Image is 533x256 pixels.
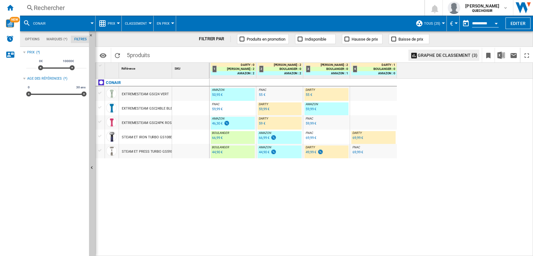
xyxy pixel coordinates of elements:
[460,17,472,30] button: md-calendar
[259,93,265,97] div: 55 €
[259,150,269,154] div: 44,90 €
[237,34,289,44] button: Produits en promotion
[304,88,348,102] div: DARTY 55 €
[211,63,256,78] div: 1 DARTY : 0 [PERSON_NAME] : 2 AMAZON : 2
[305,37,326,42] span: Indisponible
[211,121,230,127] div: Mise à jour : mardi 14 octobre 2025 03:18
[353,145,360,149] span: FNAC
[416,16,443,31] div: TOUS (25)
[211,67,256,71] div: [PERSON_NAME] : 2
[305,149,323,155] div: Mise à jour : mardi 14 octobre 2025 05:45
[304,145,348,160] div: DARTY 49,99 €
[122,87,169,101] div: EXTREMESTEAM GSC24 VERT
[258,63,303,67] div: [PERSON_NAME] : 2
[224,121,230,126] img: promotionV3.png
[342,34,382,44] button: Hausse de prix
[6,19,14,27] img: wise-card.svg
[258,63,303,78] div: 2 [PERSON_NAME] : 2 BOULANGER : 0 AMAZON : 2
[211,135,223,141] div: Mise à jour : mardi 14 octobre 2025 02:50
[106,79,121,86] div: Cliquez pour filtrer sur cette marque
[211,145,255,160] div: BOULANGER 44,90 €
[27,50,35,55] div: Prix
[211,117,255,131] div: AMAZON 46,30 €
[258,117,302,131] div: DARTY 59 €
[482,48,495,62] button: Créer un favoris
[351,71,397,75] div: AMAZON : 0
[211,63,256,67] div: DARTY : 0
[258,71,303,75] div: AMAZON : 2
[270,149,277,155] img: promotionV3.png
[351,63,397,67] div: DARTY : 1
[33,16,52,31] button: conair
[89,31,96,42] button: Masquer
[125,16,150,31] button: Classement
[157,22,170,26] span: En Prix
[351,131,396,145] div: DARTY 69,99 €
[304,71,350,75] div: AMAZON : 1
[106,63,119,72] div: Sort None
[212,136,223,140] div: 66,99 €
[258,121,265,127] div: Mise à jour : mardi 14 octobre 2025 05:43
[305,92,312,98] div: Mise à jour : mardi 14 octobre 2025 01:47
[351,145,396,160] div: FNAC 69,99 €
[111,48,124,62] button: Recharger
[259,66,264,72] div: 2
[122,130,181,145] div: STEAM ET IRON TURBO GS108E BLEU
[353,131,362,135] span: DARTY
[450,16,456,31] button: €
[211,149,223,155] div: Mise à jour : mardi 14 octobre 2025 02:46
[408,50,479,61] button: Graphe de classement (3)
[448,2,460,14] img: profile.jpg
[491,17,502,28] button: Open calendar
[157,16,173,31] div: En Prix
[211,92,223,98] div: Mise à jour : mardi 14 octobre 2025 03:20
[465,3,499,9] span: [PERSON_NAME]
[173,63,209,72] div: Sort None
[258,106,269,112] div: Mise à jour : mardi 14 octobre 2025 05:32
[447,16,460,31] md-menu: Currency
[259,88,266,91] span: FNAC
[258,92,265,98] div: Mise à jour : mardi 14 octobre 2025 02:31
[259,107,269,111] div: 59,99 €
[306,107,316,111] div: 59,99 €
[212,145,229,149] span: BOULANGER
[506,17,531,29] button: Editer
[259,102,268,106] span: DARTY
[212,93,223,97] div: 50,95 €
[212,88,224,91] span: AMAZON
[120,63,172,72] div: Référence Sort None
[389,34,429,44] button: Baisse de prix
[258,149,277,155] div: Mise à jour : mardi 14 octobre 2025 03:19
[75,85,86,90] span: 30 ans
[352,135,363,141] div: Mise à jour : mardi 14 octobre 2025 02:30
[351,63,397,78] div: 4 DARTY : 1 BOULANGER : 0 AMAZON : 0
[212,131,229,135] span: BOULANGER
[212,107,223,111] div: 59,99 €
[175,67,180,70] span: SKU
[212,121,223,126] div: 46,30 €
[259,136,269,140] div: 66,99 €
[306,88,315,91] span: DARTY
[507,48,520,62] button: Envoyer ce rapport par email
[305,135,316,141] div: Mise à jour : mardi 14 octobre 2025 02:31
[258,131,302,145] div: AMAZON 66,99 €
[317,149,323,155] img: promotionV3.png
[33,22,46,26] span: conair
[306,66,310,72] div: 3
[521,48,533,62] button: Plein écran
[306,145,315,149] span: DARTY
[304,63,350,78] div: 3 [PERSON_NAME] : 2 BOULANGER : 0 AMAZON : 1
[211,71,256,75] div: AMAZON : 2
[306,131,313,135] span: FNAC
[259,145,271,149] span: AMAZON
[424,22,440,26] span: TOUS (25)
[258,102,302,117] div: DARTY 59,99 €
[305,106,316,112] div: Mise à jour : mardi 14 octobre 2025 03:19
[6,35,14,42] img: alerts-logo.svg
[23,16,92,31] div: conair
[304,131,348,145] div: FNAC 69,99 €
[125,22,147,26] span: Classement
[424,16,443,31] button: TOUS (25)
[22,36,43,43] md-tab-item: Options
